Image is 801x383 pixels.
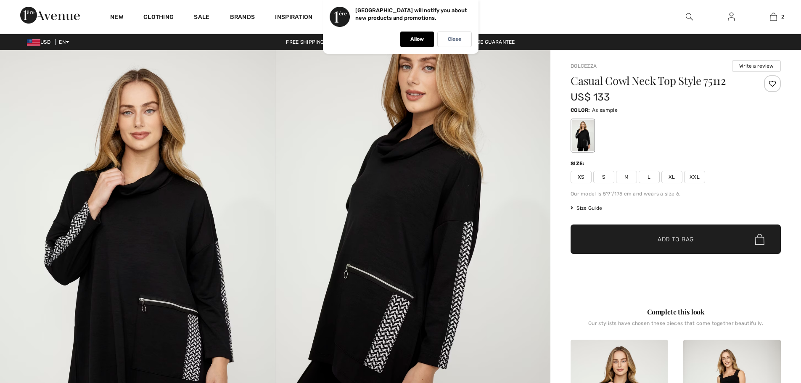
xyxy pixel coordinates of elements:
a: Brands [230,13,255,22]
img: My Bag [770,12,777,22]
div: As sample [572,120,594,151]
span: 2 [781,13,784,21]
img: Bag.svg [755,234,764,245]
span: XL [661,171,682,183]
button: Add to Bag [571,225,781,254]
a: New [110,13,123,22]
span: As sample [592,107,618,113]
span: EN [59,39,69,45]
span: XXL [684,171,705,183]
a: 2 [753,12,794,22]
span: USD [27,39,54,45]
span: US$ 133 [571,91,610,103]
a: Free shipping on orders over $99 [279,39,386,45]
a: Clothing [143,13,174,22]
div: Our stylists have chosen these pieces that come together beautifully. [571,320,781,333]
div: Complete this look [571,307,781,317]
span: S [593,171,614,183]
span: Inspiration [275,13,312,22]
img: search the website [686,12,693,22]
p: [GEOGRAPHIC_DATA] will notify you about new products and promotions. [355,7,467,21]
img: 1ère Avenue [20,7,80,24]
div: Our model is 5'9"/175 cm and wears a size 6. [571,190,781,198]
span: Color: [571,107,590,113]
img: US Dollar [27,39,40,46]
p: Allow [410,36,424,42]
div: Size: [571,160,587,167]
span: M [616,171,637,183]
img: My Info [728,12,735,22]
span: XS [571,171,592,183]
h1: Casual Cowl Neck Top Style 75112 [571,75,746,86]
span: Size Guide [571,204,602,212]
span: L [639,171,660,183]
a: Dolcezza [571,63,597,69]
button: Write a review [732,60,781,72]
a: Sign In [721,12,742,22]
span: Add to Bag [658,235,694,244]
a: Sale [194,13,209,22]
p: Close [448,36,461,42]
a: Lowest Price Guarantee [440,39,522,45]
